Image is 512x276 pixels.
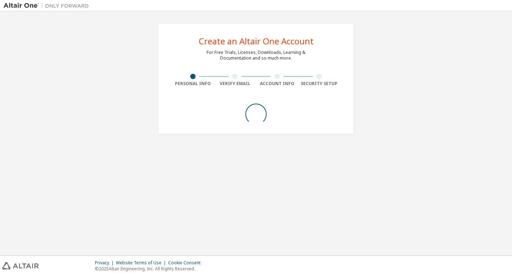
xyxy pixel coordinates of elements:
[95,266,205,272] p: © 2025 Altair Engineering, Inc. All Rights Reserved.
[207,50,305,61] div: For Free Trials, Licenses, Downloads, Learning & Documentation and so much more.
[214,81,256,87] div: Verify Email
[172,81,214,87] div: Personal Info
[116,260,168,266] div: Website Terms of Use
[4,2,92,9] img: Altair One
[256,81,298,87] div: Account Info
[298,81,341,87] div: Security Setup
[2,262,39,270] img: altair_logo.svg
[199,37,314,45] div: Create an Altair One Account
[95,260,116,266] div: Privacy
[168,260,205,266] div: Cookie Consent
